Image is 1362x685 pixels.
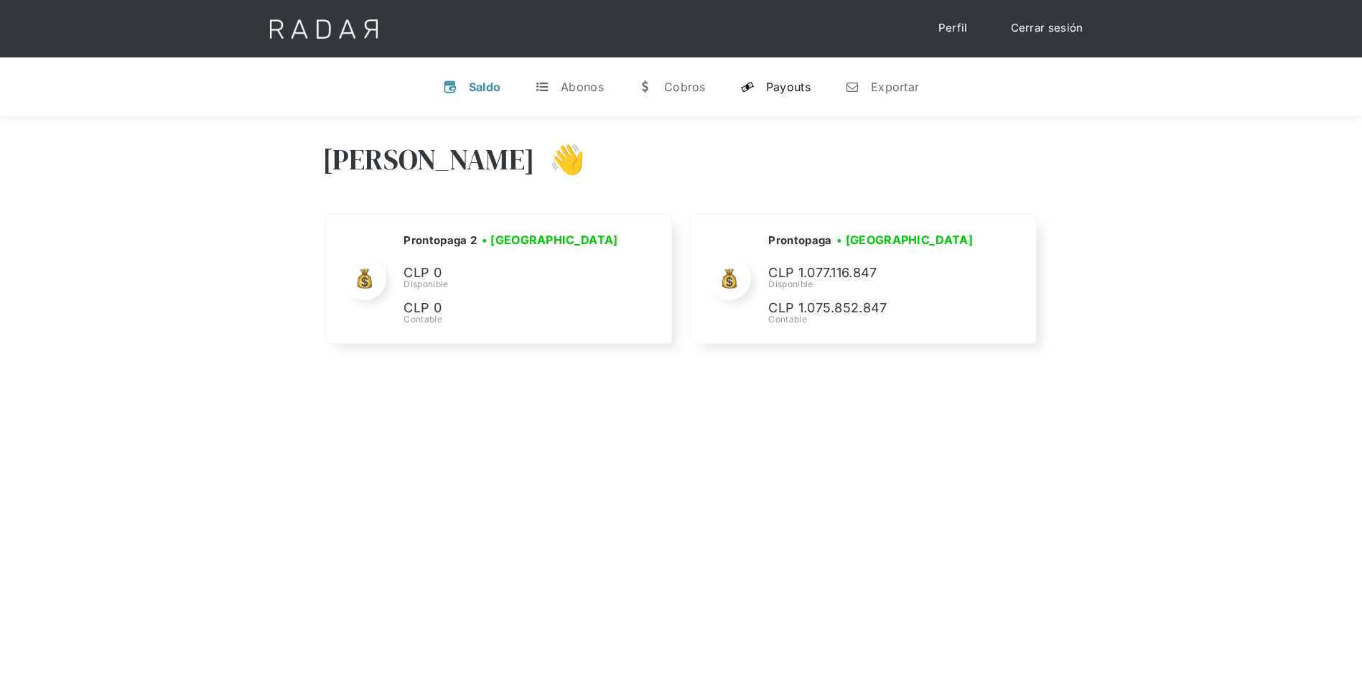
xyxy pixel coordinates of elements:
h3: • [GEOGRAPHIC_DATA] [836,231,973,248]
h2: Prontopaga 2 [404,233,477,248]
div: Payouts [766,80,811,94]
p: CLP 0 [404,298,619,319]
div: Abonos [561,80,604,94]
div: Contable [404,313,622,326]
p: CLP 1.077.116.847 [768,263,984,284]
div: Exportar [871,80,919,94]
a: Cerrar sesión [997,14,1098,42]
h3: [PERSON_NAME] [322,141,536,177]
h2: Prontopaga [768,233,831,248]
h3: • [GEOGRAPHIC_DATA] [482,231,618,248]
div: y [740,80,755,94]
div: Cobros [664,80,706,94]
p: CLP 0 [404,263,619,284]
h3: 👋 [535,141,585,177]
div: v [443,80,457,94]
div: Saldo [469,80,501,94]
p: CLP 1.075.852.847 [768,298,984,319]
div: n [845,80,859,94]
div: Contable [768,313,984,326]
div: Disponible [768,278,984,291]
div: Disponible [404,278,622,291]
div: t [535,80,549,94]
div: w [638,80,653,94]
a: Perfil [924,14,982,42]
